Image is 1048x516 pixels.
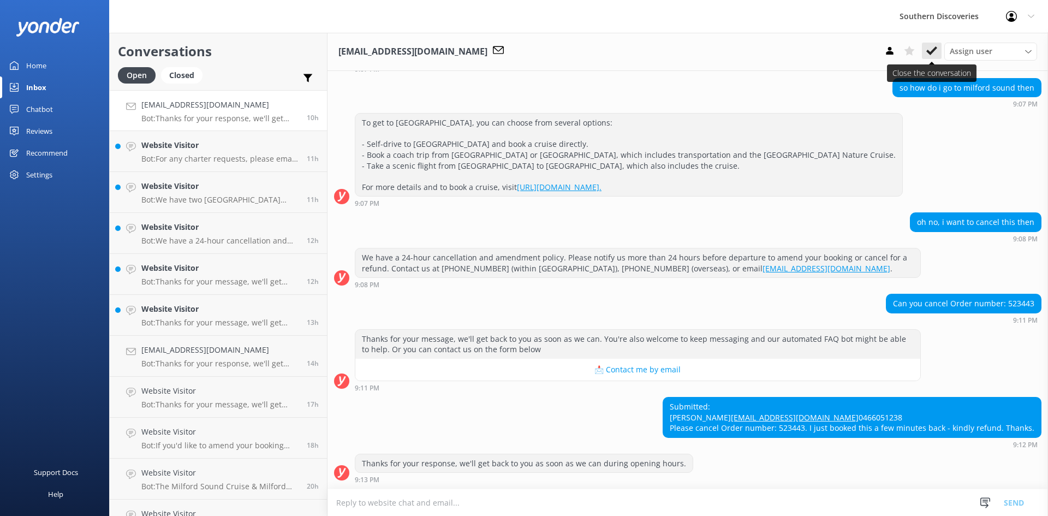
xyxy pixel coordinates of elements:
[307,318,319,327] span: 06:09pm 11-Aug-2025 (UTC +12:00) Pacific/Auckland
[355,200,379,207] strong: 9:07 PM
[16,18,79,36] img: yonder-white-logo.png
[141,221,299,233] h4: Website Visitor
[517,182,602,192] a: [URL][DOMAIN_NAME].
[26,55,46,76] div: Home
[141,359,299,369] p: Bot: Thanks for your response, we'll get back to you as soon as we can during opening hours.
[141,441,299,450] p: Bot: If you'd like to amend your booking itinerary, please contact our reservations team at [EMAI...
[307,113,319,122] span: 09:12pm 11-Aug-2025 (UTC +12:00) Pacific/Auckland
[110,295,327,336] a: Website VisitorBot:Thanks for your message, we'll get back to you as soon as we can. You're also ...
[141,344,299,356] h4: [EMAIL_ADDRESS][DOMAIN_NAME]
[892,100,1041,108] div: 09:07pm 11-Aug-2025 (UTC +12:00) Pacific/Auckland
[355,282,379,288] strong: 9:08 PM
[886,294,1041,313] div: Can you cancel Order number: 523443
[1013,442,1038,448] strong: 9:12 PM
[161,67,203,84] div: Closed
[110,90,327,131] a: [EMAIL_ADDRESS][DOMAIN_NAME]Bot:Thanks for your response, we'll get back to you as soon as we can...
[355,65,921,73] div: 09:07pm 11-Aug-2025 (UTC +12:00) Pacific/Auckland
[110,418,327,459] a: Website VisitorBot:If you'd like to amend your booking itinerary, please contact our reservations...
[110,254,327,295] a: Website VisitorBot:Thanks for your message, we'll get back to you as soon as we can. You're also ...
[110,459,327,500] a: Website VisitorBot:The Milford Sound Cruise & Milford Track Day Walk package offers two options f...
[26,98,53,120] div: Chatbot
[141,426,299,438] h4: Website Visitor
[307,277,319,286] span: 07:30pm 11-Aug-2025 (UTC +12:00) Pacific/Auckland
[355,385,379,392] strong: 9:11 PM
[307,154,319,163] span: 08:07pm 11-Aug-2025 (UTC +12:00) Pacific/Auckland
[141,262,299,274] h4: Website Visitor
[161,69,208,81] a: Closed
[355,476,693,483] div: 09:13pm 11-Aug-2025 (UTC +12:00) Pacific/Auckland
[141,114,299,123] p: Bot: Thanks for your response, we'll get back to you as soon as we can during opening hours.
[910,213,1041,232] div: oh no, i want to cancel this then
[110,131,327,172] a: Website VisitorBot:For any charter requests, please email [EMAIL_ADDRESS][DOMAIN_NAME] with the d...
[307,482,319,491] span: 11:13am 11-Aug-2025 (UTC +12:00) Pacific/Auckland
[141,180,299,192] h4: Website Visitor
[26,120,52,142] div: Reviews
[110,213,327,254] a: Website VisitorBot:We have a 24-hour cancellation and amendment policy. If you notify us more tha...
[141,400,299,410] p: Bot: Thanks for your message, we'll get back to you as soon as we can. You're also welcome to kee...
[355,330,920,359] div: Thanks for your message, we'll get back to you as soon as we can. You're also welcome to keep mes...
[355,384,921,392] div: 09:11pm 11-Aug-2025 (UTC +12:00) Pacific/Auckland
[141,139,299,151] h4: Website Visitor
[307,236,319,245] span: 07:34pm 11-Aug-2025 (UTC +12:00) Pacific/Auckland
[141,154,299,164] p: Bot: For any charter requests, please email [EMAIL_ADDRESS][DOMAIN_NAME] with the dates and how m...
[355,477,379,483] strong: 9:13 PM
[944,43,1037,60] div: Assign User
[355,248,920,277] div: We have a 24-hour cancellation and amendment policy. Please notify us more than 24 hours before d...
[355,359,920,381] button: 📩 Contact me by email
[731,412,859,423] a: [EMAIL_ADDRESS][DOMAIN_NAME]
[950,45,992,57] span: Assign user
[141,318,299,328] p: Bot: Thanks for your message, we'll get back to you as soon as we can. You're also welcome to kee...
[355,114,902,196] div: To get to [GEOGRAPHIC_DATA], you can choose from several options: - Self-drive to [GEOGRAPHIC_DAT...
[26,142,68,164] div: Recommend
[110,377,327,418] a: Website VisitorBot:Thanks for your message, we'll get back to you as soon as we can. You're also ...
[141,277,299,287] p: Bot: Thanks for your message, we'll get back to you as soon as we can. You're also welcome to kee...
[118,69,161,81] a: Open
[26,76,46,98] div: Inbox
[1013,236,1038,242] strong: 9:08 PM
[307,400,319,409] span: 01:52pm 11-Aug-2025 (UTC +12:00) Pacific/Auckland
[355,66,379,73] strong: 9:07 PM
[110,172,327,213] a: Website VisitorBot:We have two [GEOGRAPHIC_DATA] offices: - [GEOGRAPHIC_DATA]: [GEOGRAPHIC_DATA],...
[26,164,52,186] div: Settings
[1013,317,1038,324] strong: 9:11 PM
[141,236,299,246] p: Bot: We have a 24-hour cancellation and amendment policy. If you notify us more than 24 hours bef...
[141,467,299,479] h4: Website Visitor
[141,385,299,397] h4: Website Visitor
[307,359,319,368] span: 05:41pm 11-Aug-2025 (UTC +12:00) Pacific/Auckland
[141,195,299,205] p: Bot: We have two [GEOGRAPHIC_DATA] offices: - [GEOGRAPHIC_DATA]: [GEOGRAPHIC_DATA], [STREET_ADDRE...
[893,79,1041,97] div: so how do i go to milford sound then
[307,195,319,204] span: 07:53pm 11-Aug-2025 (UTC +12:00) Pacific/Auckland
[118,41,319,62] h2: Conversations
[763,263,890,274] a: [EMAIL_ADDRESS][DOMAIN_NAME]
[110,336,327,377] a: [EMAIL_ADDRESS][DOMAIN_NAME]Bot:Thanks for your response, we'll get back to you as soon as we can...
[48,483,63,505] div: Help
[307,441,319,450] span: 01:48pm 11-Aug-2025 (UTC +12:00) Pacific/Auckland
[355,281,921,288] div: 09:08pm 11-Aug-2025 (UTC +12:00) Pacific/Auckland
[141,303,299,315] h4: Website Visitor
[355,199,903,207] div: 09:07pm 11-Aug-2025 (UTC +12:00) Pacific/Auckland
[663,398,1041,437] div: Submitted: [PERSON_NAME] 0466051238 Please cancel Order number: 523443. I just booked this a few ...
[886,316,1041,324] div: 09:11pm 11-Aug-2025 (UTC +12:00) Pacific/Auckland
[141,482,299,491] p: Bot: The Milford Sound Cruise & Milford Track Day Walk package offers two options for the order o...
[338,45,487,59] h3: [EMAIL_ADDRESS][DOMAIN_NAME]
[355,454,693,473] div: Thanks for your response, we'll get back to you as soon as we can during opening hours.
[663,441,1041,448] div: 09:12pm 11-Aug-2025 (UTC +12:00) Pacific/Auckland
[141,99,299,111] h4: [EMAIL_ADDRESS][DOMAIN_NAME]
[34,461,78,483] div: Support Docs
[1013,101,1038,108] strong: 9:07 PM
[910,235,1041,242] div: 09:08pm 11-Aug-2025 (UTC +12:00) Pacific/Auckland
[118,67,156,84] div: Open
